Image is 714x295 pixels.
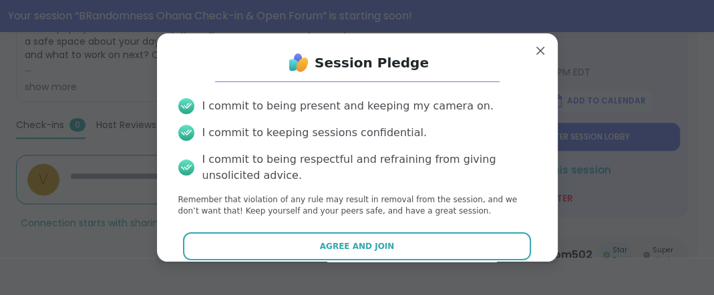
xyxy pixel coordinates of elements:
img: ShareWell Logo [285,49,312,76]
div: I commit to keeping sessions confidential. [202,125,427,141]
div: I commit to being present and keeping my camera on. [202,98,494,114]
p: Remember that violation of any rule may result in removal from the session, and we don’t want tha... [178,194,536,217]
h1: Session Pledge [315,53,429,72]
div: I commit to being respectful and refraining from giving unsolicited advice. [202,152,536,184]
span: Agree and Join [320,240,395,252]
button: Agree and Join [183,232,531,260]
